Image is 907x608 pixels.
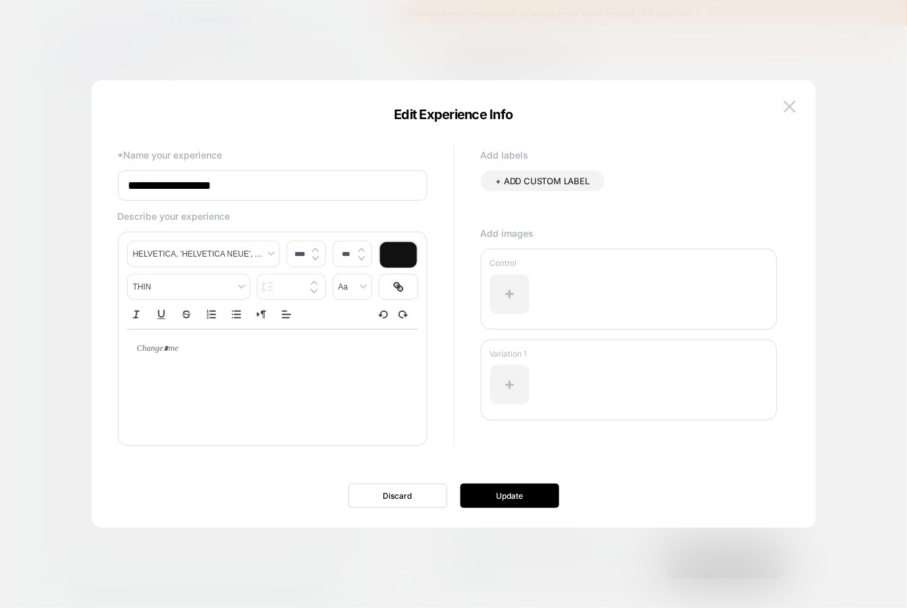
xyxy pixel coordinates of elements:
[490,258,768,268] p: Control
[460,484,559,508] button: Update
[252,307,271,322] button: Right to Left
[481,149,777,161] p: Add labels
[152,307,171,322] button: Underline
[202,307,221,322] button: Ordered list
[118,211,427,222] p: Describe your experience
[128,241,279,266] span: font
[227,307,246,322] button: Bullet list
[395,107,513,122] span: Edit Experience Info
[311,289,317,294] img: down
[481,228,777,239] p: Add images
[333,274,371,299] span: transform
[261,282,273,292] img: line height
[177,307,196,322] button: Strike
[348,484,447,508] button: Discard
[118,149,427,161] p: *Name your experience
[312,256,319,261] img: down
[358,247,365,253] img: up
[784,101,796,112] img: close
[312,247,319,253] img: up
[311,280,317,286] img: up
[277,307,296,322] span: Align
[358,256,365,261] img: down
[127,307,146,322] button: Italic
[128,274,250,299] span: fontWeight
[490,349,768,359] p: Variation 1
[496,176,590,186] span: + ADD CUSTOM LABEL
